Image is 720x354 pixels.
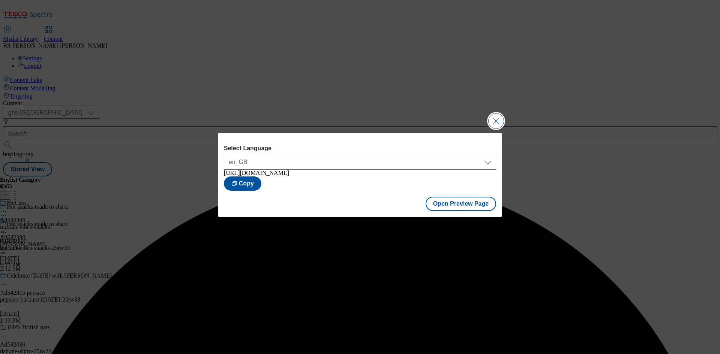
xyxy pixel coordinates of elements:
button: Copy [224,176,261,191]
button: Close Modal [489,114,504,128]
div: Modal [218,133,502,217]
label: Select Language [224,145,496,152]
button: Open Preview Page [426,197,496,211]
div: [URL][DOMAIN_NAME] [224,170,496,176]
